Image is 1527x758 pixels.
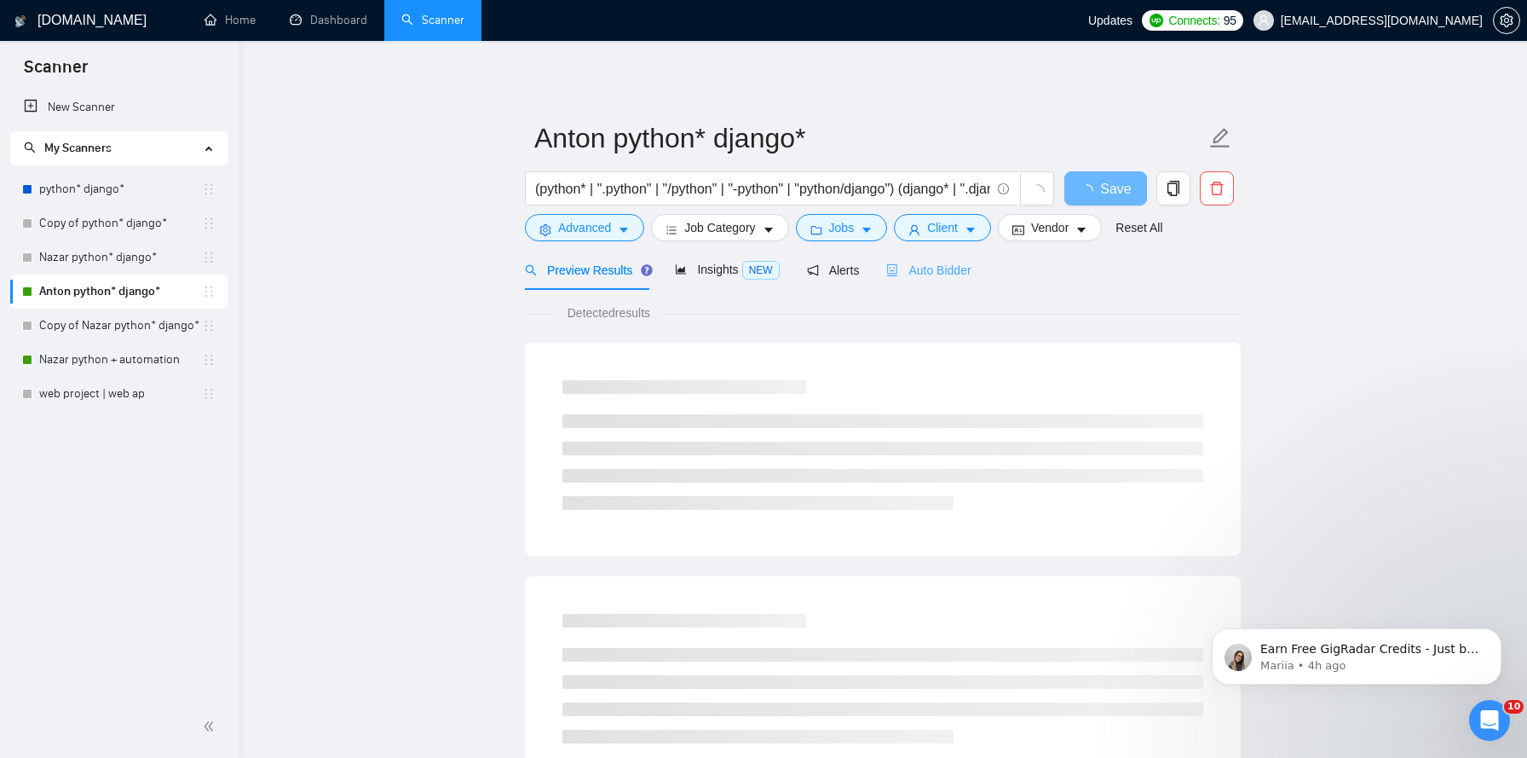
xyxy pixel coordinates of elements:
[202,182,216,196] span: holder
[39,240,202,275] a: Nazar python* django*
[886,263,971,277] span: Auto Bidder
[535,178,990,200] input: Search Freelance Jobs...
[684,218,755,237] span: Job Category
[10,377,228,411] li: web project | web ap
[401,13,464,27] a: searchScanner
[1012,223,1024,236] span: idcard
[1115,218,1162,237] a: Reset All
[807,263,860,277] span: Alerts
[24,141,112,155] span: My Scanners
[202,251,216,264] span: holder
[24,90,214,124] a: New Scanner
[39,275,202,309] a: Anton python* django*
[1064,171,1147,205] button: Save
[1075,223,1087,236] span: caret-down
[618,223,630,236] span: caret-down
[10,275,228,309] li: Anton python* django*
[44,141,112,155] span: My Scanners
[796,214,888,241] button: folderJobscaret-down
[1088,14,1132,27] span: Updates
[205,13,256,27] a: homeHome
[39,343,202,377] a: Nazar python + automation
[742,261,780,280] span: NEW
[10,206,228,240] li: Copy of python* django*
[675,263,687,275] span: area-chart
[525,263,648,277] span: Preview Results
[861,223,873,236] span: caret-down
[807,264,819,276] span: notification
[1201,181,1233,196] span: delete
[534,117,1206,159] input: Scanner name...
[1504,700,1524,714] span: 10
[1469,700,1510,741] iframe: Intercom live chat
[1029,184,1045,200] span: loading
[1031,218,1069,237] span: Vendor
[1209,127,1231,149] span: edit
[639,263,654,278] div: Tooltip anchor
[1186,593,1527,712] iframe: Intercom notifications message
[829,218,855,237] span: Jobs
[998,214,1102,241] button: idcardVendorcaret-down
[558,218,611,237] span: Advanced
[1156,171,1190,205] button: copy
[525,214,644,241] button: settingAdvancedcaret-down
[39,309,202,343] a: Copy of Nazar python* django*
[810,223,822,236] span: folder
[998,183,1009,194] span: info-circle
[556,304,662,322] span: Detected results
[1150,14,1163,27] img: upwork-logo.png
[14,8,26,35] img: logo
[763,223,775,236] span: caret-down
[202,387,216,401] span: holder
[1100,178,1131,200] span: Save
[10,240,228,275] li: Nazar python* django*
[202,319,216,333] span: holder
[965,223,977,236] span: caret-down
[290,13,367,27] a: dashboardDashboard
[525,264,537,276] span: search
[1080,184,1100,198] span: loading
[203,718,220,735] span: double-left
[39,172,202,206] a: python* django*
[24,142,36,153] span: search
[202,217,216,230] span: holder
[927,218,958,237] span: Client
[1258,14,1270,26] span: user
[1493,7,1520,34] button: setting
[1200,171,1234,205] button: delete
[539,223,551,236] span: setting
[1494,14,1519,27] span: setting
[1493,14,1520,27] a: setting
[651,214,788,241] button: barsJob Categorycaret-down
[10,90,228,124] li: New Scanner
[1168,11,1219,30] span: Connects:
[675,263,779,276] span: Insights
[202,353,216,367] span: holder
[39,377,202,411] a: web project | web ap
[202,285,216,298] span: holder
[666,223,677,236] span: bars
[10,55,101,90] span: Scanner
[39,206,202,240] a: Copy of python* django*
[1157,181,1190,196] span: copy
[1224,11,1236,30] span: 95
[886,264,898,276] span: robot
[894,214,991,241] button: userClientcaret-down
[10,172,228,206] li: python* django*
[908,223,920,236] span: user
[10,309,228,343] li: Copy of Nazar python* django*
[10,343,228,377] li: Nazar python + automation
